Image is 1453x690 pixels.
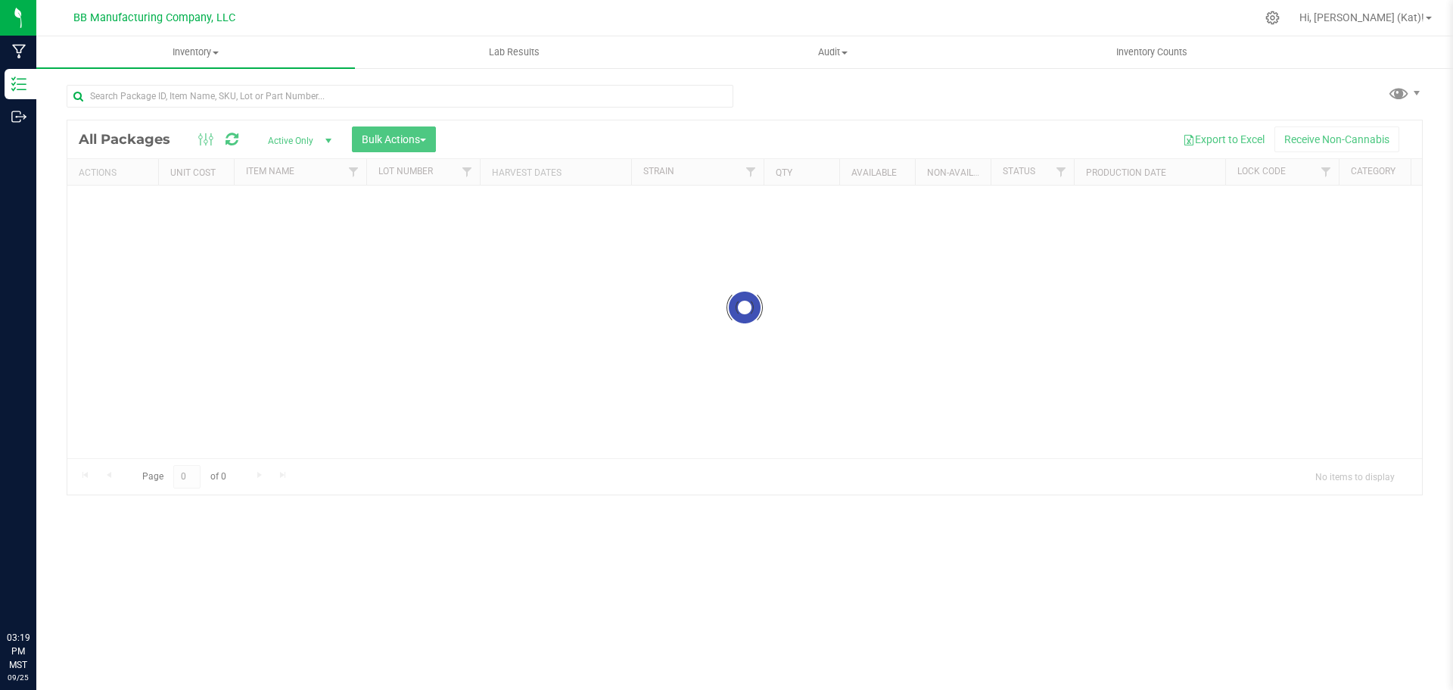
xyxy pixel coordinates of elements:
span: Audit [674,45,991,59]
a: Audit [674,36,992,68]
span: Lab Results [468,45,560,59]
inline-svg: Inventory [11,76,26,92]
p: 09/25 [7,672,30,683]
span: BB Manufacturing Company, LLC [73,11,235,24]
inline-svg: Outbound [11,109,26,124]
a: Inventory [36,36,355,68]
span: Hi, [PERSON_NAME] (Kat)! [1299,11,1424,23]
inline-svg: Manufacturing [11,44,26,59]
p: 03:19 PM MST [7,631,30,672]
a: Inventory Counts [993,36,1311,68]
div: Manage settings [1263,11,1282,25]
span: Inventory Counts [1096,45,1208,59]
span: Inventory [36,45,355,59]
a: Lab Results [355,36,674,68]
input: Search Package ID, Item Name, SKU, Lot or Part Number... [67,85,733,108]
